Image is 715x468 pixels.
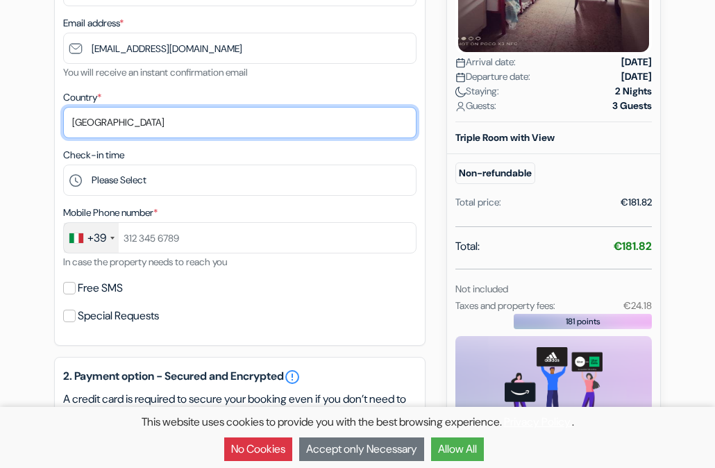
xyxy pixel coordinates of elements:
[455,99,496,113] span: Guests:
[284,369,301,385] a: error_outline
[615,84,652,99] strong: 2 Nights
[621,55,652,69] strong: [DATE]
[78,306,159,326] label: Special Requests
[78,278,123,298] label: Free SMS
[621,195,652,210] div: €181.82
[455,162,535,184] small: Non-refundable
[566,315,600,328] span: 181 points
[7,414,708,431] p: This website uses cookies to provide you with the best browsing experience. .
[504,415,572,429] a: Privacy Policy.
[63,222,417,253] input: 312 345 6789
[455,283,508,295] small: Not included
[623,299,652,312] small: €24.18
[455,55,516,69] span: Arrival date:
[63,369,417,385] h5: 2. Payment option - Secured and Encrypted
[455,101,466,112] img: user_icon.svg
[455,84,499,99] span: Staying:
[63,148,124,162] label: Check-in time
[431,437,484,461] button: Allow All
[224,437,292,461] button: No Cookies
[63,206,158,220] label: Mobile Phone number
[621,69,652,84] strong: [DATE]
[455,131,555,144] b: Triple Room with View
[455,299,555,312] small: Taxes and property fees:
[614,239,652,253] strong: €181.82
[455,72,466,83] img: calendar.svg
[299,437,424,461] button: Accept only Necessary
[64,223,119,253] div: Italy (Italia): +39
[63,90,101,105] label: Country
[63,33,417,64] input: Enter email address
[63,66,248,78] small: You will receive an instant confirmation email
[63,16,124,31] label: Email address
[455,238,480,255] span: Total:
[612,99,652,113] strong: 3 Guests
[63,391,417,424] p: A credit card is required to secure your booking even if you don’t need to pay anything [DATE].
[455,58,466,68] img: calendar.svg
[87,230,106,246] div: +39
[505,347,603,417] img: gift_card_hero_new.png
[455,87,466,97] img: moon.svg
[63,256,227,268] small: In case the property needs to reach you
[455,195,501,210] div: Total price:
[455,69,530,84] span: Departure date:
